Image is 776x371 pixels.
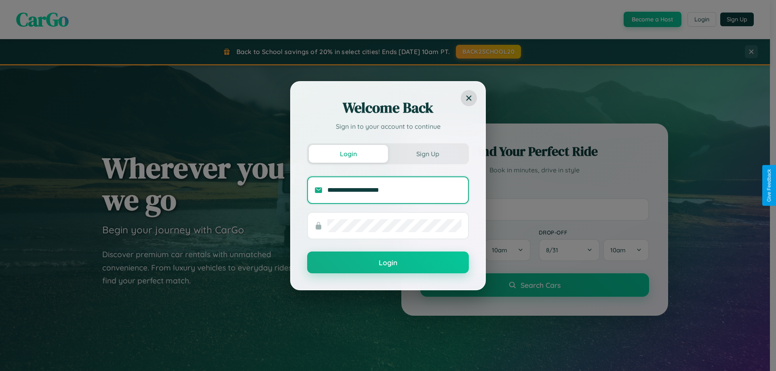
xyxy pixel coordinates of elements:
[309,145,388,163] button: Login
[766,169,772,202] div: Give Feedback
[388,145,467,163] button: Sign Up
[307,252,469,273] button: Login
[307,98,469,117] h2: Welcome Back
[307,122,469,131] p: Sign in to your account to continue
